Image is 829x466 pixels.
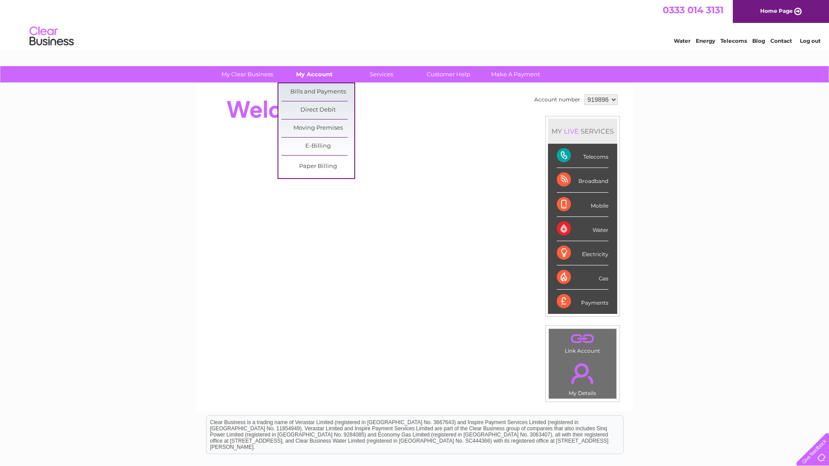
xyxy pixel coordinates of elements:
div: Payments [557,290,608,313]
td: My Details [548,356,617,399]
div: LIVE [562,127,581,135]
div: Telecoms [557,144,608,168]
a: Paper Billing [281,158,354,175]
a: My Clear Business [211,66,284,82]
a: Blog [752,37,765,44]
a: Contact [770,37,792,44]
div: Electricity [557,241,608,265]
a: Make A Payment [479,66,552,82]
a: Telecoms [720,37,747,44]
a: 0333 014 3131 [663,4,724,15]
a: Energy [696,37,715,44]
div: Clear Business is a trading name of Verastar Limited (registered in [GEOGRAPHIC_DATA] No. 3667643... [206,5,623,43]
a: E-Billing [281,138,354,155]
div: MY SERVICES [548,119,617,144]
a: My Account [278,66,351,82]
a: Bills and Payments [281,83,354,101]
a: Moving Premises [281,119,354,137]
div: Water [557,217,608,241]
td: Account number [532,92,582,107]
a: . [551,331,614,347]
a: Water [674,37,690,44]
a: Log out [800,37,821,44]
img: logo.png [29,23,74,50]
a: Direct Debit [281,101,354,119]
a: . [551,358,614,389]
a: Customer Help [412,66,485,82]
div: Mobile [557,193,608,217]
td: Link Account [548,328,617,356]
div: Broadband [557,168,608,192]
div: Gas [557,265,608,290]
a: Services [345,66,418,82]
